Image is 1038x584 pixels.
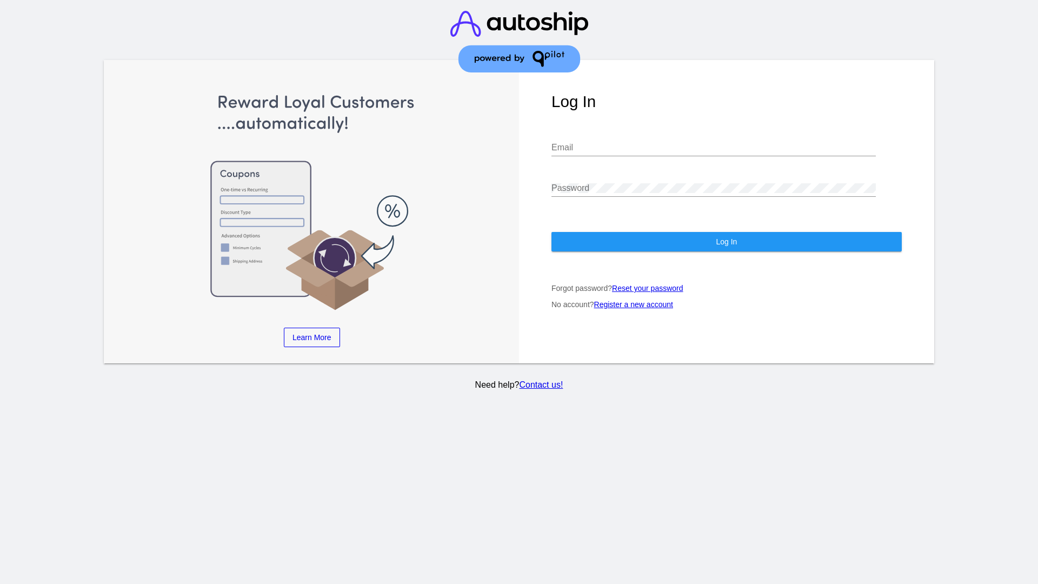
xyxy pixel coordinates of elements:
[612,284,683,293] a: Reset your password
[551,143,876,152] input: Email
[137,92,487,311] img: Apply Coupons Automatically to Scheduled Orders with QPilot
[551,232,902,251] button: Log In
[551,284,902,293] p: Forgot password?
[551,300,902,309] p: No account?
[594,300,673,309] a: Register a new account
[519,380,563,389] a: Contact us!
[716,237,737,246] span: Log In
[284,328,340,347] a: Learn More
[292,333,331,342] span: Learn More
[102,380,936,390] p: Need help?
[551,92,902,111] h1: Log In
